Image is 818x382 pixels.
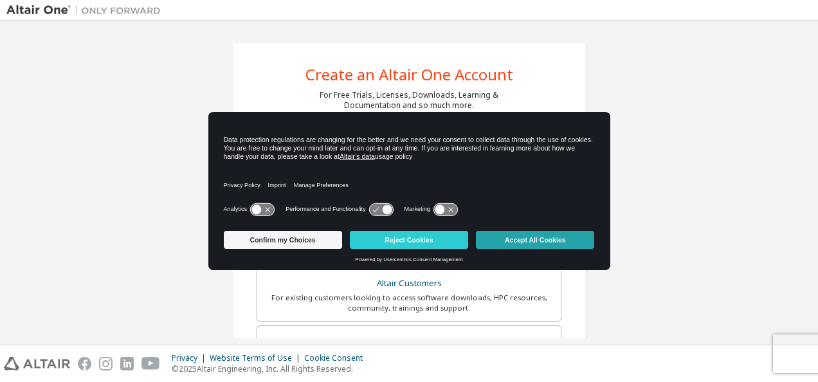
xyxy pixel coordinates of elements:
div: Create an Altair One Account [305,67,513,82]
div: Altair Customers [265,275,553,293]
img: Altair One [6,4,167,17]
img: altair_logo.svg [4,357,70,370]
img: linkedin.svg [120,357,134,370]
div: Website Terms of Use [210,353,304,363]
div: For existing customers looking to access software downloads, HPC resources, community, trainings ... [265,293,553,313]
div: Students [265,334,553,352]
p: © 2025 Altair Engineering, Inc. All Rights Reserved. [172,363,370,374]
img: youtube.svg [141,357,160,370]
img: instagram.svg [99,357,113,370]
div: Cookie Consent [304,353,370,363]
div: For Free Trials, Licenses, Downloads, Learning & Documentation and so much more. [320,90,498,111]
div: Privacy [172,353,210,363]
img: facebook.svg [78,357,91,370]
